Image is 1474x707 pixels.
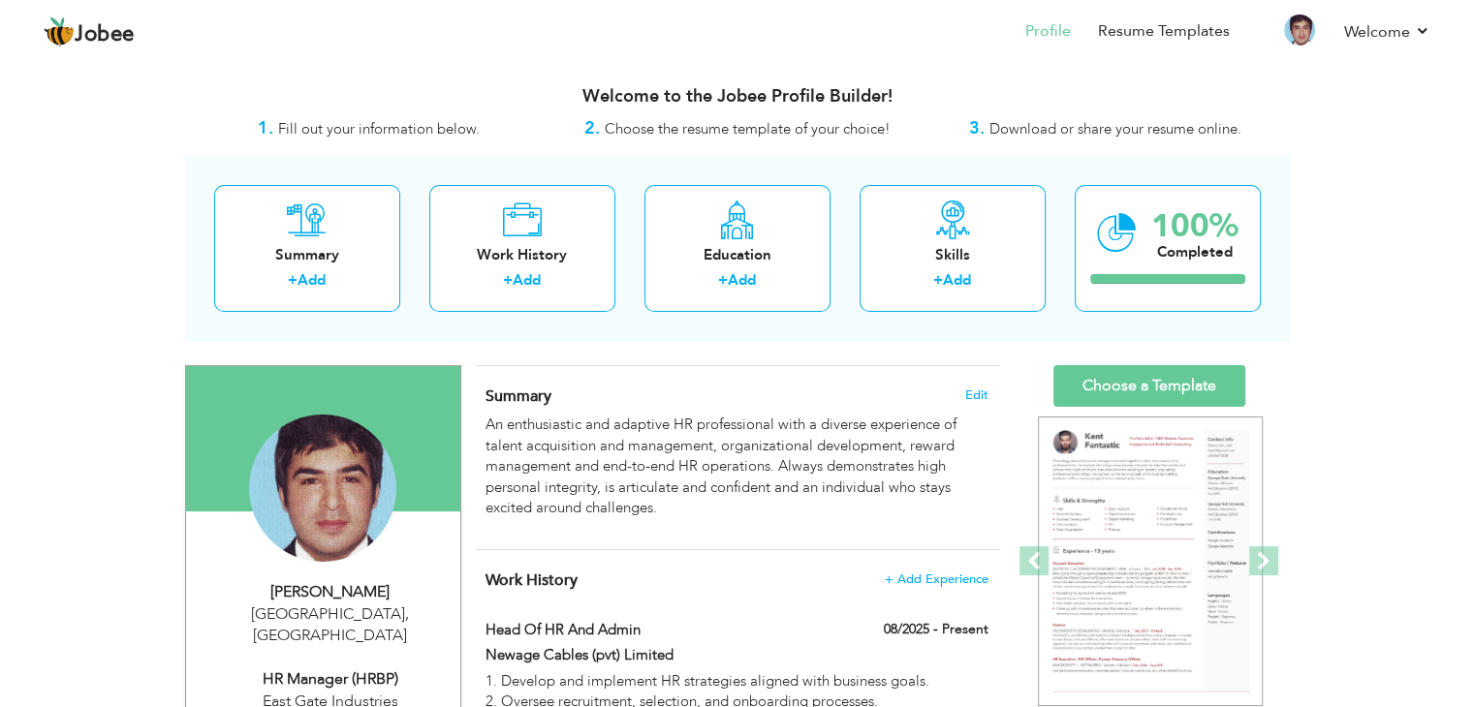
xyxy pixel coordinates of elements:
span: Choose the resume template of your choice! [605,119,891,138]
a: Add [728,270,756,290]
div: 100% [1151,210,1239,242]
strong: 3. [969,116,985,140]
a: Welcome [1344,20,1430,44]
a: Profile [1025,20,1071,43]
span: Download or share your resume online. [989,119,1241,138]
a: Add [298,270,326,290]
a: Jobee [44,16,135,47]
a: Add [943,270,971,290]
h4: This helps to show the companies you have worked for. [486,570,988,590]
h3: Welcome to the Jobee Profile Builder! [185,87,1290,107]
span: Fill out your information below. [278,119,480,138]
span: Summary [486,385,551,407]
h4: Adding a summary is a quick and easy way to highlight your experience and interests. [486,386,988,406]
div: [GEOGRAPHIC_DATA] [GEOGRAPHIC_DATA] [201,603,460,648]
div: Work History [445,245,600,265]
div: Education [660,245,815,265]
span: + Add Experience [885,572,988,586]
img: Profile Img [1284,15,1315,46]
label: Newage Cables (pvt) Limited [486,645,811,665]
label: + [288,270,298,291]
div: [PERSON_NAME] [201,581,460,603]
div: Skills [875,245,1030,265]
a: Add [513,270,541,290]
span: , [405,603,409,625]
div: Completed [1151,242,1239,262]
img: jobee.io [44,16,75,47]
strong: 1. [258,116,273,140]
span: Work History [486,569,578,591]
div: HR Manager (HRBP) [201,668,460,691]
p: An enthusiastic and adaptive HR professional with a diverse experience of talent acquisition and ... [486,415,988,518]
img: Adil Rehman [249,415,396,562]
label: + [503,270,513,291]
a: Choose a Template [1053,365,1245,407]
div: Summary [230,245,385,265]
strong: 2. [584,116,600,140]
a: Resume Templates [1098,20,1230,43]
label: 08/2025 - Present [884,620,988,639]
label: Head of HR and Admin [486,620,811,640]
label: + [718,270,728,291]
span: Jobee [75,24,135,46]
span: Edit [965,388,988,402]
label: + [933,270,943,291]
